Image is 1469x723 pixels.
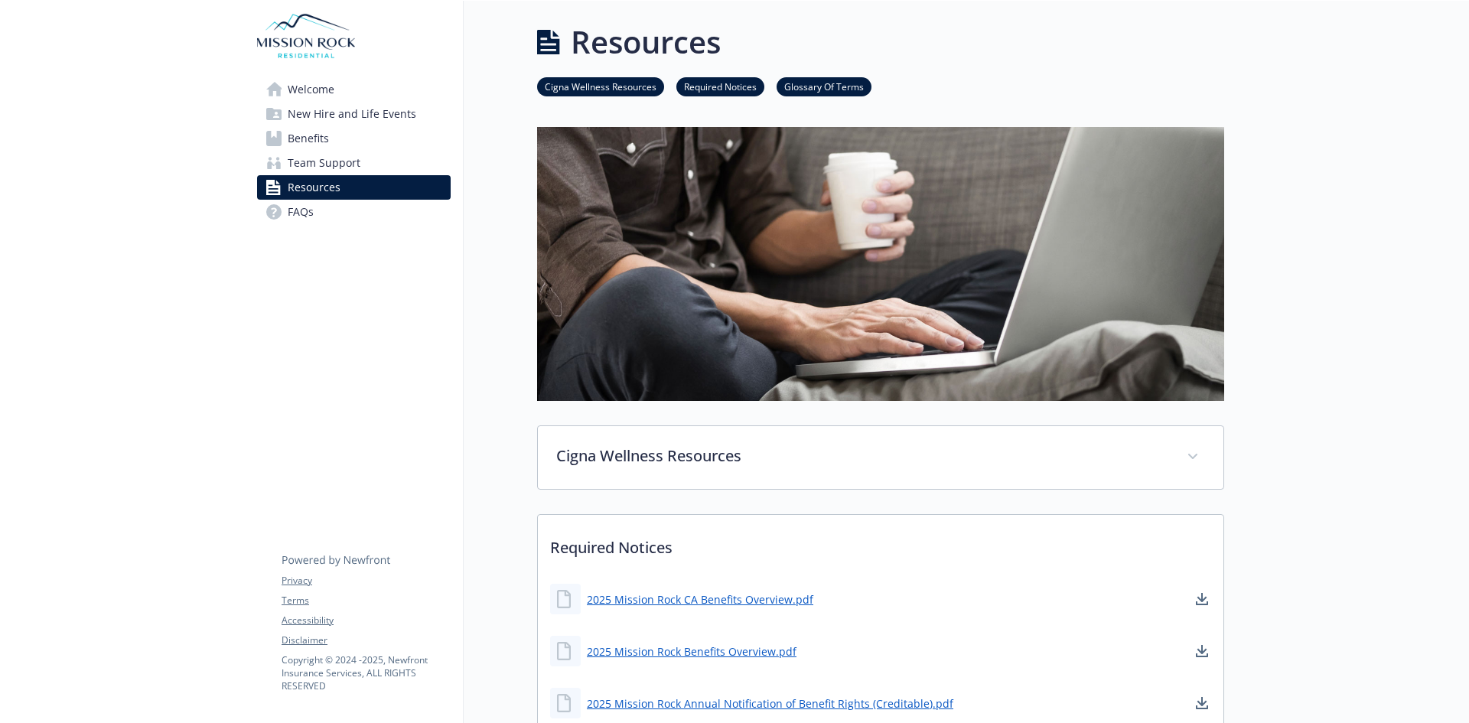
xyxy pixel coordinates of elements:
div: Cigna Wellness Resources [538,426,1223,489]
span: Resources [288,175,340,200]
a: 2025 Mission Rock CA Benefits Overview.pdf [587,591,813,607]
a: download document [1193,642,1211,660]
a: download document [1193,694,1211,712]
a: Accessibility [282,614,450,627]
a: Disclaimer [282,633,450,647]
a: Required Notices [676,79,764,93]
p: Required Notices [538,515,1223,572]
h1: Resources [571,19,721,65]
img: resources page banner [537,127,1224,401]
a: New Hire and Life Events [257,102,451,126]
span: FAQs [288,200,314,224]
a: FAQs [257,200,451,224]
p: Cigna Wellness Resources [556,445,1168,467]
a: 2025 Mission Rock Annual Notification of Benefit Rights (Creditable).pdf [587,695,953,712]
a: Benefits [257,126,451,151]
a: Resources [257,175,451,200]
a: Welcome [257,77,451,102]
a: download document [1193,590,1211,608]
span: Welcome [288,77,334,102]
p: Copyright © 2024 - 2025 , Newfront Insurance Services, ALL RIGHTS RESERVED [282,653,450,692]
span: Team Support [288,151,360,175]
a: 2025 Mission Rock Benefits Overview.pdf [587,643,796,659]
span: New Hire and Life Events [288,102,416,126]
a: Terms [282,594,450,607]
a: Privacy [282,574,450,588]
a: Glossary Of Terms [777,79,871,93]
span: Benefits [288,126,329,151]
a: Team Support [257,151,451,175]
a: Cigna Wellness Resources [537,79,664,93]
